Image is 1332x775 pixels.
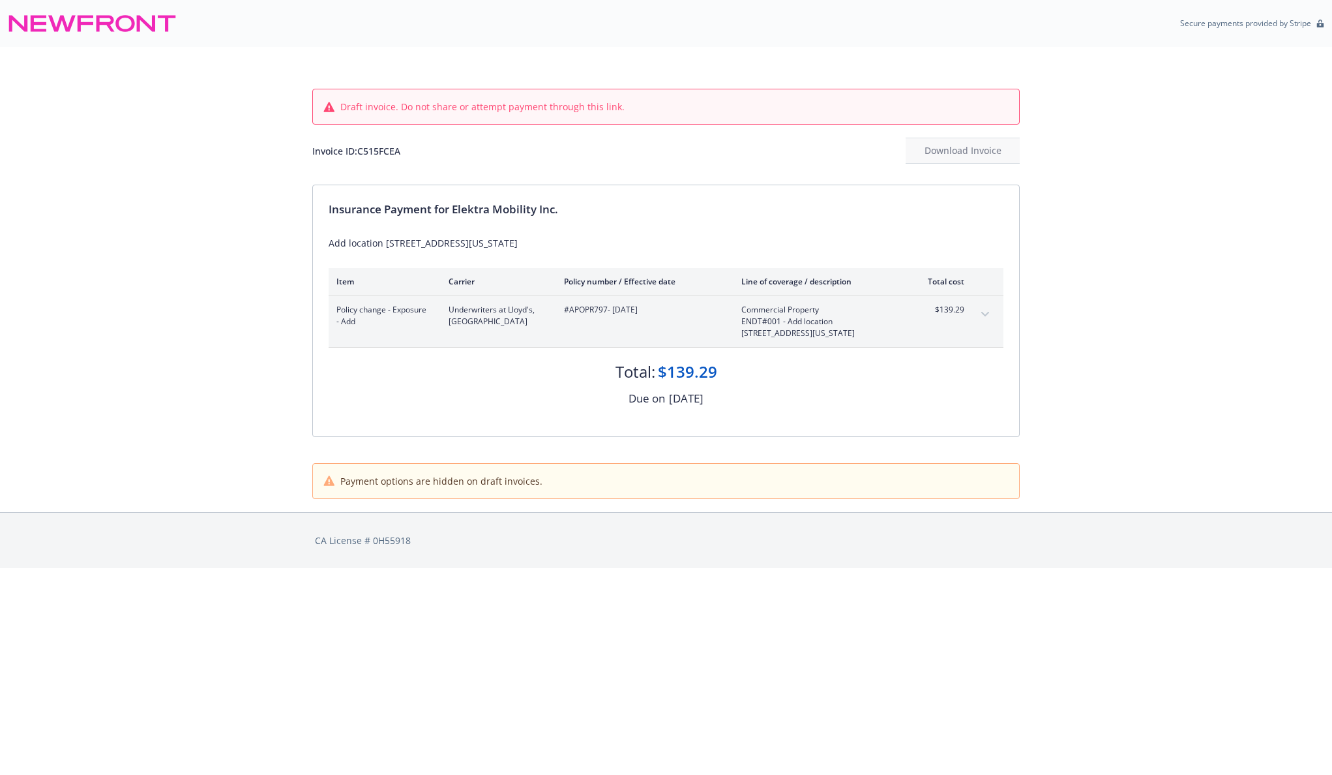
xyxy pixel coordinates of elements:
[336,276,428,287] div: Item
[336,304,428,327] span: Policy change - Exposure - Add
[629,390,665,407] div: Due on
[669,390,703,407] div: [DATE]
[315,534,1017,547] div: CA License # 0H55918
[741,276,895,287] div: Line of coverage / description
[1180,18,1311,29] p: Secure payments provided by Stripe
[741,304,895,316] span: Commercial Property
[915,304,964,316] span: $139.29
[658,361,717,383] div: $139.29
[564,304,720,316] span: #APOPR797 - [DATE]
[615,361,655,383] div: Total:
[449,304,543,327] span: Underwriters at Lloyd's, [GEOGRAPHIC_DATA]
[340,100,625,114] span: Draft invoice. Do not share or attempt payment through this link.
[906,138,1020,163] div: Download Invoice
[340,474,542,488] span: Payment options are hidden on draft invoices.
[741,304,895,339] span: Commercial PropertyENDT#001 - Add location [STREET_ADDRESS][US_STATE]
[915,276,964,287] div: Total cost
[312,144,400,158] div: Invoice ID: C515FCEA
[329,236,1003,250] div: Add location [STREET_ADDRESS][US_STATE]
[329,201,1003,218] div: Insurance Payment for Elektra Mobility Inc.
[329,296,1003,347] div: Policy change - Exposure - AddUnderwriters at Lloyd's, [GEOGRAPHIC_DATA]#APOPR797- [DATE]Commerci...
[564,276,720,287] div: Policy number / Effective date
[741,316,895,339] span: ENDT#001 - Add location [STREET_ADDRESS][US_STATE]
[906,138,1020,164] button: Download Invoice
[449,276,543,287] div: Carrier
[975,304,996,325] button: expand content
